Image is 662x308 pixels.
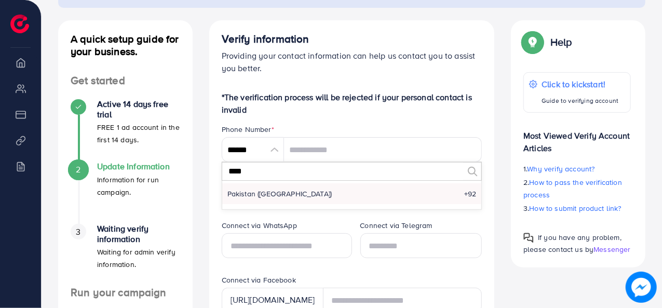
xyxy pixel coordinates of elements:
p: 2. [523,176,631,201]
span: Messenger [593,244,630,255]
label: Connect via WhatsApp [222,220,297,231]
span: How to pass the verification process [523,177,622,200]
span: If you have any problem, please contact us by [523,232,622,255]
li: Active 14 days free trial [58,99,193,162]
p: Click to kickstart! [542,78,618,90]
span: How to submit product link? [530,203,622,213]
label: Connect via Telegram [360,220,433,231]
li: Update Information [58,162,193,224]
h4: A quick setup guide for your business. [58,33,193,58]
p: 1. [523,163,631,175]
img: image [626,272,657,303]
p: Most Viewed Verify Account Articles [523,121,631,154]
p: *The verification process will be rejected if your personal contact is invalid [222,91,482,116]
label: Connect via Facebook [222,275,296,285]
span: 3 [76,226,80,238]
p: Information for run campaign. [97,173,180,198]
p: 3. [523,202,631,215]
p: FREE 1 ad account in the first 14 days. [97,121,180,146]
h4: Get started [58,74,193,87]
h4: Verify information [222,33,482,46]
h4: Waiting verify information [97,224,180,244]
label: Phone Number [222,124,274,135]
span: Pakistan (‫[GEOGRAPHIC_DATA]‬‎) [227,189,332,199]
p: Guide to verifying account [542,95,618,107]
h4: Run your campaign [58,286,193,299]
img: logo [10,15,29,33]
h4: Active 14 days free trial [97,99,180,119]
p: Waiting for admin verify information. [97,246,180,271]
span: +92 [464,189,476,199]
h4: Update Information [97,162,180,171]
li: Waiting verify information [58,224,193,286]
p: Providing your contact information can help us contact you to assist you better. [222,49,482,74]
img: Popup guide [523,33,542,51]
span: Why verify account? [528,164,595,174]
img: Popup guide [523,233,534,243]
p: Help [550,36,572,48]
span: 2 [76,164,80,176]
